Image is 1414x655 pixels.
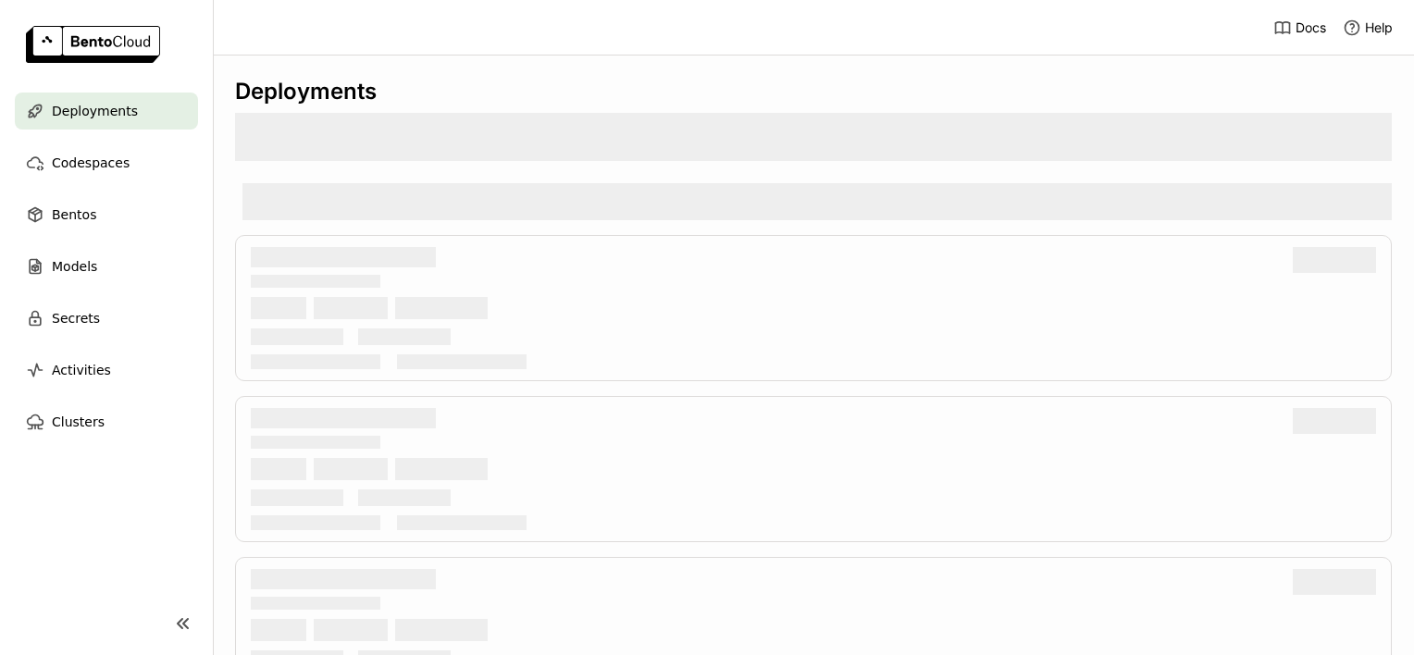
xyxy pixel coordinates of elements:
[15,352,198,389] a: Activities
[52,152,130,174] span: Codespaces
[15,300,198,337] a: Secrets
[15,196,198,233] a: Bentos
[15,248,198,285] a: Models
[1365,19,1393,36] span: Help
[52,359,111,381] span: Activities
[15,403,198,440] a: Clusters
[52,307,100,329] span: Secrets
[1296,19,1326,36] span: Docs
[52,255,97,278] span: Models
[52,411,105,433] span: Clusters
[26,26,160,63] img: logo
[1343,19,1393,37] div: Help
[52,100,138,122] span: Deployments
[1273,19,1326,37] a: Docs
[235,78,1392,105] div: Deployments
[52,204,96,226] span: Bentos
